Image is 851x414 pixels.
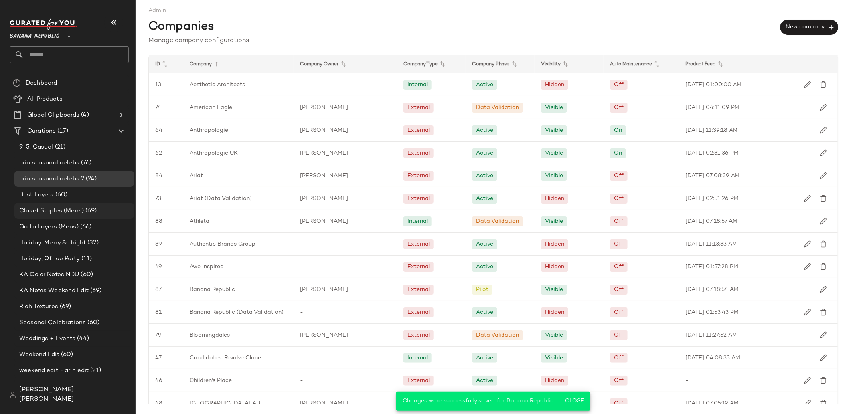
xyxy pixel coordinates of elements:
span: (4) [79,111,89,120]
span: Close [565,398,584,404]
span: [PERSON_NAME] [300,103,348,112]
span: Awe Inspired [190,263,224,271]
div: Active [476,308,493,317]
img: svg%3e [13,79,21,87]
div: Data Validation [476,103,519,112]
div: External [407,376,430,385]
span: 64 [155,126,162,135]
div: Active [476,376,493,385]
span: (44) [75,334,89,343]
span: (21) [89,366,101,375]
span: Banana Republic (Data Validation) [190,308,284,317]
img: svg%3e [820,149,827,156]
span: [DATE] 04:11:09 PM [686,103,740,112]
img: svg%3e [804,195,811,202]
div: Internal [407,354,428,362]
span: [DATE] 07:05:19 AM [686,399,739,408]
div: Visible [545,285,563,294]
span: arin seasonal celebs [19,158,79,168]
div: Product Feed [679,55,797,73]
div: Company Owner [294,55,397,73]
span: Candidates: Revolve Clone [190,354,261,362]
div: Off [614,308,624,317]
img: svg%3e [804,263,811,270]
div: On [614,126,622,135]
div: Company Type [397,55,466,73]
img: svg%3e [804,309,811,316]
span: 46 [155,376,162,385]
img: svg%3e [820,104,827,111]
span: (66) [79,222,92,232]
span: [DATE] 01:57:28 PM [686,263,738,271]
span: KA Color Notes NDU [19,270,79,279]
div: Active [476,172,493,180]
span: 13 [155,81,161,89]
span: Anthropologie [190,126,228,135]
span: Bloomingdales [190,331,230,339]
span: - [300,240,303,248]
div: Visible [545,354,563,362]
span: 79 [155,331,162,339]
span: Anthropologie UK [190,149,238,157]
div: Active [476,149,493,157]
div: Off [614,217,624,226]
img: svg%3e [820,263,827,270]
img: svg%3e [820,195,827,202]
span: [PERSON_NAME] [300,149,348,157]
span: Rich Textures [19,302,58,311]
div: Pilot [476,285,488,294]
div: Internal [407,81,428,89]
img: svg%3e [804,400,811,407]
span: [DATE] 11:39:18 AM [686,126,738,135]
img: svg%3e [820,240,827,248]
span: [DATE] 04:08:33 AM [686,354,740,362]
img: svg%3e [820,377,827,384]
span: Ariat (Data Validation) [190,194,252,203]
span: 9-5: Casual [19,143,53,152]
span: Companies [148,18,214,36]
div: Off [614,172,624,180]
span: - [300,263,303,271]
div: Off [614,194,624,203]
span: 74 [155,103,161,112]
div: External [407,240,430,248]
span: Weddings + Events [19,334,75,343]
span: 81 [155,308,162,317]
img: svg%3e [820,331,827,339]
img: svg%3e [804,240,811,248]
span: Dashboard [26,79,57,88]
div: Active [476,240,493,248]
div: External [407,149,430,157]
div: Visibility [535,55,604,73]
div: External [407,103,430,112]
div: Company Phase [466,55,535,73]
span: Global Clipboards [27,111,79,120]
span: New company [785,24,833,31]
span: Banana Republic [190,285,235,294]
div: Off [614,285,624,294]
div: Active [476,194,493,203]
div: Company [183,55,293,73]
div: Off [614,240,624,248]
span: 88 [155,217,162,226]
span: 62 [155,149,162,157]
div: External [407,263,430,271]
div: Off [614,376,624,385]
div: Visible [545,217,563,226]
div: Data Validation [476,217,519,226]
img: svg%3e [820,400,827,407]
img: svg%3e [10,392,16,398]
button: New company [780,20,838,35]
div: Off [614,263,624,271]
img: svg%3e [804,377,811,384]
span: [PERSON_NAME] [300,399,348,408]
div: Auto Maintenance [604,55,679,73]
span: Athleta [190,217,209,226]
div: ID [149,55,183,73]
span: Changes were successfully saved for Banana Republic. [403,398,555,404]
span: Weekend Edit [19,350,59,359]
div: External [407,331,430,339]
span: Authentic Brands Group [190,240,255,248]
div: Off [614,399,624,408]
span: [DATE] 02:31:36 PM [686,149,739,157]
